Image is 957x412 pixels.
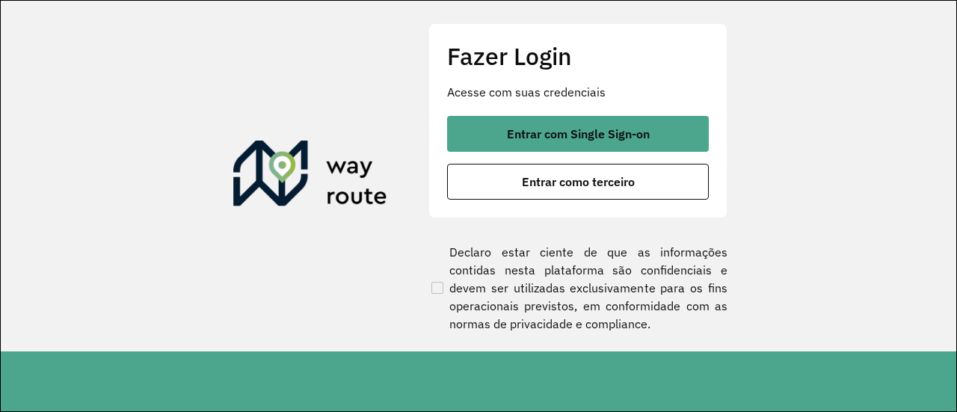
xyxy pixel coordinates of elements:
img: Roteirizador AmbevTech [233,141,387,212]
span: Entrar como terceiro [522,176,635,188]
span: Entrar com Single Sign-on [507,128,650,140]
button: button [447,164,709,200]
label: Declaro estar ciente de que as informações contidas nesta plataforma são confidenciais e devem se... [428,243,727,333]
p: Acesse com suas credenciais [447,83,709,101]
h2: Fazer Login [447,42,709,70]
button: button [447,116,709,152]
